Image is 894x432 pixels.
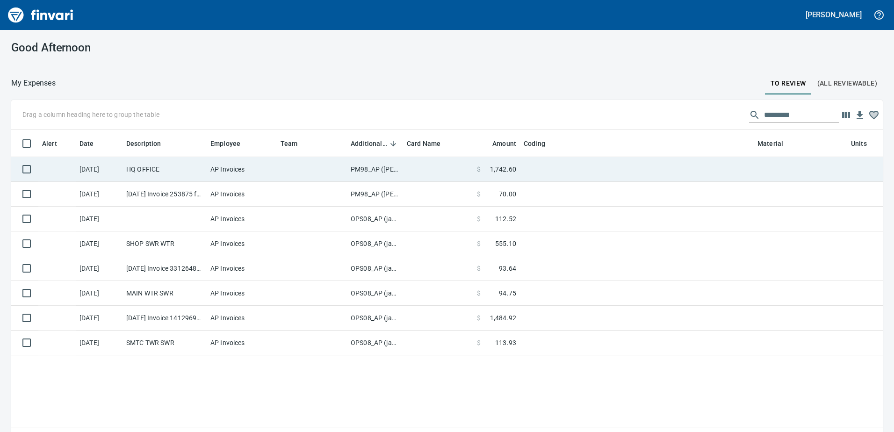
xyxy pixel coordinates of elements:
p: Drag a column heading here to group the table [22,110,159,119]
span: Team [281,138,310,149]
td: AP Invoices [207,281,277,306]
td: AP Invoices [207,182,277,207]
button: Choose columns to display [839,108,853,122]
span: $ [477,214,481,223]
nav: breadcrumb [11,78,56,89]
span: Date [79,138,94,149]
span: Description [126,138,161,149]
span: (All Reviewable) [817,78,877,89]
td: OPS08_AP (janettep, samr) [347,207,403,231]
td: [DATE] [76,331,123,355]
td: OPS08_AP (janettep, samr) [347,281,403,306]
td: AP Invoices [207,306,277,331]
td: PM98_AP ([PERSON_NAME], [PERSON_NAME]) [347,157,403,182]
span: Additional Reviewer [351,138,399,149]
span: 70.00 [499,189,516,199]
td: [DATE] [76,306,123,331]
span: Coding [524,138,557,149]
span: 112.52 [495,214,516,223]
span: Material [757,138,795,149]
span: 94.75 [499,288,516,298]
td: AP Invoices [207,331,277,355]
span: $ [477,313,481,323]
td: [DATE] Invoice 331264800000925 from City Of [GEOGRAPHIC_DATA] (1-10175) [123,256,207,281]
td: OPS08_AP (janettep, samr) [347,231,403,256]
td: [DATE] Invoice 141296900040925 from City Of [GEOGRAPHIC_DATA] (1-10175) [123,306,207,331]
td: [DATE] [76,256,123,281]
span: Employee [210,138,252,149]
span: $ [477,189,481,199]
h3: Good Afternoon [11,41,287,54]
button: Column choices favorited. Click to reset to default [867,108,881,122]
span: Alert [42,138,57,149]
span: Units [851,138,867,149]
span: Alert [42,138,69,149]
p: My Expenses [11,78,56,89]
td: AP Invoices [207,157,277,182]
td: [DATE] [76,182,123,207]
button: Download table [853,108,867,122]
span: Additional Reviewer [351,138,387,149]
td: OPS08_AP (janettep, samr) [347,306,403,331]
span: 555.10 [495,239,516,248]
span: $ [477,165,481,174]
td: [DATE] [76,281,123,306]
span: Team [281,138,298,149]
span: $ [477,239,481,248]
td: HQ OFFICE [123,157,207,182]
button: [PERSON_NAME] [803,7,864,22]
td: OPS08_AP (janettep, samr) [347,256,403,281]
td: PM98_AP ([PERSON_NAME], [PERSON_NAME]) [347,182,403,207]
td: [DATE] [76,157,123,182]
td: MAIN WTR SWR [123,281,207,306]
span: Amount [480,138,516,149]
td: AP Invoices [207,231,277,256]
span: Units [851,138,879,149]
span: Amount [492,138,516,149]
span: Employee [210,138,240,149]
span: Card Name [407,138,453,149]
span: 113.93 [495,338,516,347]
img: Finvari [6,4,76,26]
td: [DATE] Invoice 253875 from [PERSON_NAME] Aggressive Enterprises Inc. (1-22812) [123,182,207,207]
span: To Review [771,78,806,89]
span: Coding [524,138,545,149]
span: $ [477,338,481,347]
span: Material [757,138,783,149]
span: Date [79,138,106,149]
span: 1,484.92 [490,313,516,323]
td: AP Invoices [207,256,277,281]
span: 93.64 [499,264,516,273]
span: 1,742.60 [490,165,516,174]
span: $ [477,288,481,298]
span: Description [126,138,173,149]
span: $ [477,264,481,273]
td: [DATE] [76,231,123,256]
td: SMTC TWR SWR [123,331,207,355]
td: [DATE] [76,207,123,231]
span: Card Name [407,138,440,149]
td: AP Invoices [207,207,277,231]
td: SHOP SWR WTR [123,231,207,256]
td: OPS08_AP (janettep, samr) [347,331,403,355]
h5: [PERSON_NAME] [806,10,862,20]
